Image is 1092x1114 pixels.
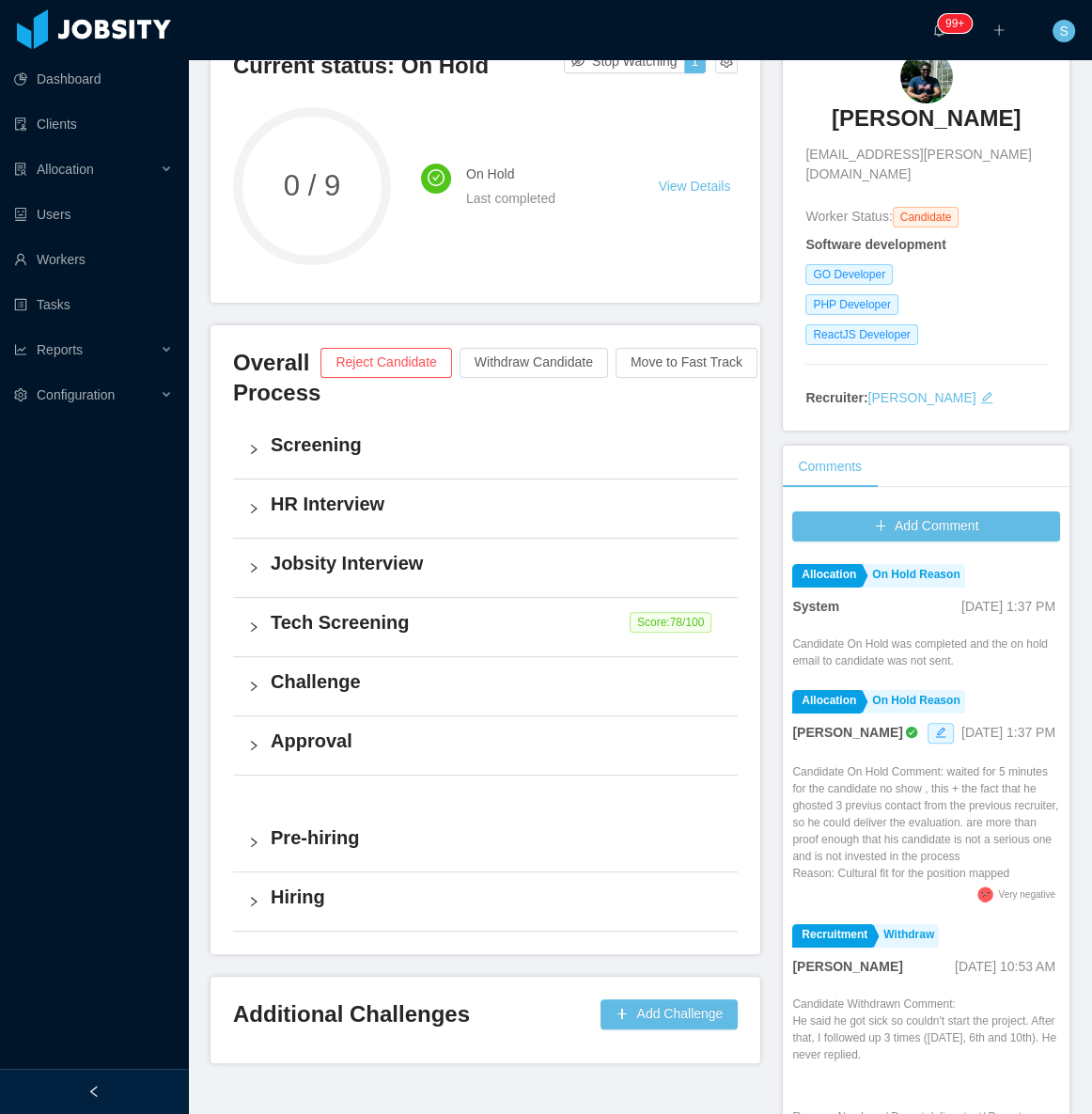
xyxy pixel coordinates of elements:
[805,264,893,285] span: GO Developer
[715,51,738,73] button: icon: setting
[233,872,738,931] div: icon: rightHiring
[271,668,723,695] h4: Challenge
[792,511,1060,541] button: icon: plusAdd Comment
[792,564,861,588] a: Allocation
[792,924,872,948] a: Recruitment
[320,348,451,378] button: Reject Candidate
[271,884,723,910] h4: Hiring
[233,479,738,538] div: icon: rightHR Interview
[271,431,723,458] h4: Screening
[14,286,173,323] a: icon: profileTasks
[271,728,723,754] h4: Approval
[874,924,939,948] a: Withdraw
[233,539,738,597] div: icon: rightJobsity Interview
[248,896,259,907] i: icon: right
[248,503,259,514] i: icon: right
[233,813,738,871] div: icon: rightPre-hiring
[900,51,953,103] img: 3c83514b-ee7b-4d05-a09e-f10b6be2ed1a.jpeg
[248,837,259,848] i: icon: right
[1059,20,1068,42] span: S
[564,51,685,73] button: icon: eye-invisibleStop Watching
[248,621,259,633] i: icon: right
[271,824,723,851] h4: Pre-hiring
[248,562,259,573] i: icon: right
[792,599,839,614] strong: System
[805,324,917,345] span: ReactJS Developer
[961,725,1055,740] span: [DATE] 1:37 PM
[783,446,877,488] div: Comments
[271,609,723,635] h4: Tech Screening
[863,564,964,588] a: On Hold Reason
[863,690,964,714] a: On Hold Reason
[867,390,975,405] a: [PERSON_NAME]
[14,105,173,143] a: icon: auditClients
[792,635,1060,669] div: Candidate On Hold was completed and the on hold email to candidate was not sent.
[792,763,1060,882] div: Candidate On Hold Comment: waited for 5 minutes for the candidate no show , this + the fact that ...
[14,163,27,176] i: icon: solution
[998,889,1055,900] span: Very negative
[805,294,898,315] span: PHP Developer
[659,179,731,194] a: View Details
[233,420,738,479] div: icon: rightScreening
[37,342,83,357] span: Reports
[233,348,320,409] h3: Overall Process
[466,188,614,209] div: Last completed
[14,196,173,233] a: icon: robotUsers
[14,241,173,278] a: icon: userWorkers
[271,491,723,517] h4: HR Interview
[630,612,711,633] span: Score: 78 /100
[14,343,27,356] i: icon: line-chart
[601,999,738,1029] button: icon: plusAdd Challenge
[248,740,259,751] i: icon: right
[792,1012,1060,1063] p: He said he got sick so couldn't start the project. After that, I followed up 3 times ([DATE], 6th...
[792,690,861,714] a: Allocation
[233,598,738,656] div: icon: rightTech Screening
[14,388,27,401] i: icon: setting
[805,209,892,224] span: Worker Status:
[233,657,738,715] div: icon: rightChallenge
[805,390,867,405] strong: Recruiter:
[233,171,391,200] span: 0 / 9
[460,348,608,378] button: Withdraw Candidate
[37,162,94,177] span: Allocation
[233,999,593,1029] h3: Additional Challenges
[37,387,115,402] span: Configuration
[893,207,959,228] span: Candidate
[992,24,1006,37] i: icon: plus
[271,550,723,576] h4: Jobsity Interview
[792,959,902,974] strong: [PERSON_NAME]
[233,716,738,775] div: icon: rightApproval
[961,599,1055,614] span: [DATE] 1:37 PM
[932,24,945,37] i: icon: bell
[935,727,946,738] i: icon: edit
[616,348,757,378] button: Move to Fast Track
[466,164,614,184] h4: On Hold
[233,51,564,81] h3: Current status: On Hold
[938,14,972,33] sup: 1215
[805,145,1047,184] span: [EMAIL_ADDRESS][PERSON_NAME][DOMAIN_NAME]
[14,60,173,98] a: icon: pie-chartDashboard
[248,681,259,692] i: icon: right
[832,103,1021,133] h3: [PERSON_NAME]
[832,103,1021,145] a: [PERSON_NAME]
[980,391,993,404] i: icon: edit
[955,959,1055,974] span: [DATE] 10:53 AM
[792,725,902,740] strong: [PERSON_NAME]
[805,237,945,252] strong: Software development
[684,51,707,73] button: 1
[428,169,445,186] i: icon: check-circle
[248,444,259,455] i: icon: right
